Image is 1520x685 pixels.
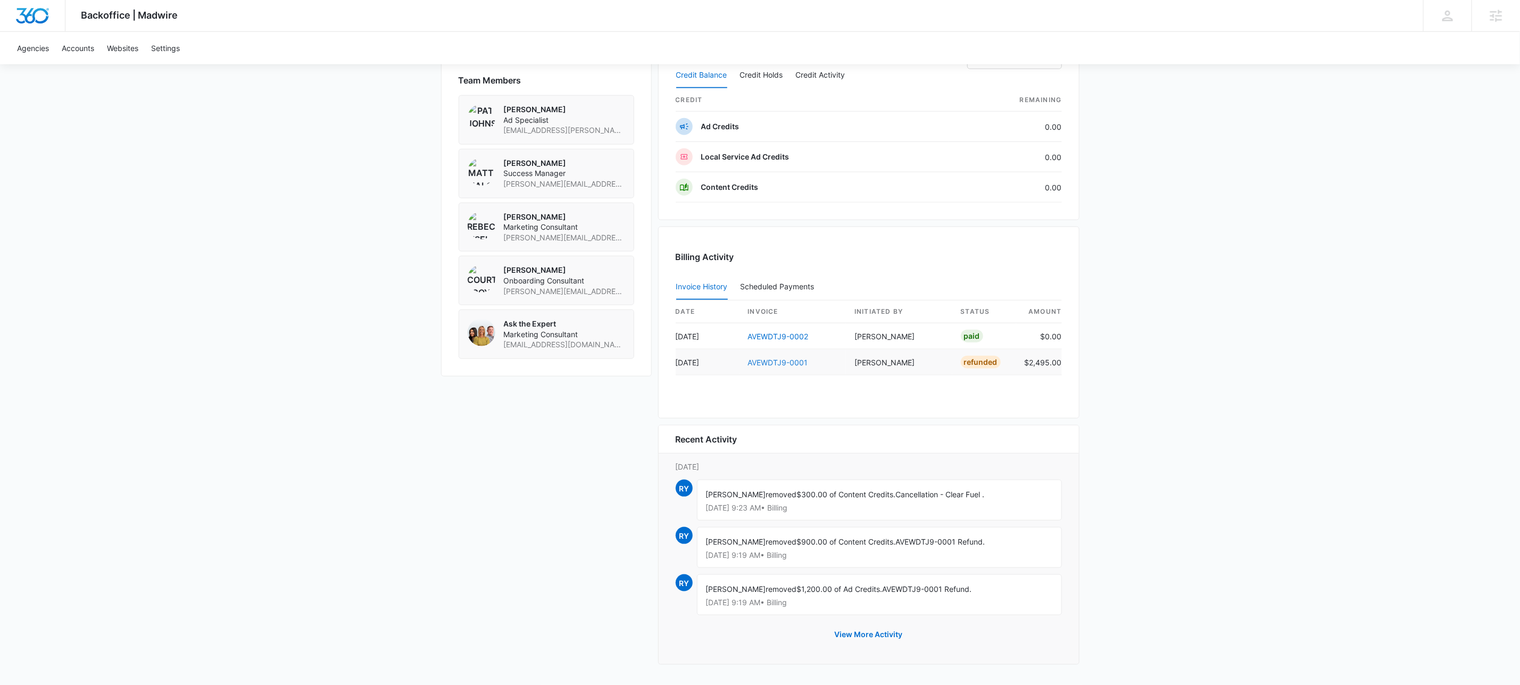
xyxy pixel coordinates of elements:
[676,89,949,112] th: credit
[797,490,896,499] span: $300.00 of Content Credits.
[766,490,797,499] span: removed
[706,552,1053,559] p: [DATE] 9:19 AM • Billing
[55,32,101,64] a: Accounts
[961,330,983,343] div: Paid
[748,358,808,367] a: AVEWDTJ9-0001
[676,300,740,323] th: date
[846,323,952,349] td: [PERSON_NAME]
[896,537,985,546] span: AVEWDTJ9-0001 Refund.
[952,300,1016,323] th: status
[504,319,625,329] p: Ask the Expert
[676,323,740,349] td: [DATE]
[504,232,625,243] span: [PERSON_NAME][EMAIL_ADDRESS][PERSON_NAME][DOMAIN_NAME]
[676,574,693,591] span: RY
[676,274,728,300] button: Invoice History
[504,286,625,297] span: [PERSON_NAME][EMAIL_ADDRESS][PERSON_NAME][DOMAIN_NAME]
[504,222,625,232] span: Marketing Consultant
[741,283,819,290] div: Scheduled Payments
[504,158,625,169] p: [PERSON_NAME]
[949,112,1062,142] td: 0.00
[706,490,766,499] span: [PERSON_NAME]
[676,461,1062,472] p: [DATE]
[676,433,737,446] h6: Recent Activity
[797,537,896,546] span: $900.00 of Content Credits.
[740,300,846,323] th: invoice
[740,63,783,88] button: Credit Holds
[846,300,952,323] th: Initiated By
[701,182,759,193] p: Content Credits
[504,212,625,222] p: [PERSON_NAME]
[504,168,625,179] span: Success Manager
[504,265,625,275] p: [PERSON_NAME]
[949,89,1062,112] th: Remaining
[949,172,1062,203] td: 0.00
[504,329,625,340] span: Marketing Consultant
[468,265,495,293] img: Courtney Coy
[883,584,972,594] span: AVEWDTJ9-0001 Refund.
[896,490,985,499] span: Cancellation - Clear Fuel .
[504,339,625,350] span: [EMAIL_ADDRESS][DOMAIN_NAME]
[766,584,797,594] span: removed
[701,121,740,132] p: Ad Credits
[1016,323,1062,349] td: $0.00
[676,349,740,375] td: [DATE]
[796,63,845,88] button: Credit Activity
[706,537,766,546] span: [PERSON_NAME]
[101,32,145,64] a: Websites
[676,480,693,497] span: RY
[706,504,1053,512] p: [DATE] 9:23 AM • Billing
[459,74,521,87] span: Team Members
[748,332,809,341] a: AVEWDTJ9-0002
[766,537,797,546] span: removed
[504,125,625,136] span: [EMAIL_ADDRESS][PERSON_NAME][DOMAIN_NAME]
[11,32,55,64] a: Agencies
[504,179,625,189] span: [PERSON_NAME][EMAIL_ADDRESS][PERSON_NAME][DOMAIN_NAME]
[468,212,495,239] img: Rebecca Eisele
[468,319,495,346] img: Ask the Expert
[961,356,1001,369] div: Refunded
[145,32,186,64] a: Settings
[468,104,495,132] img: Pat Johnson
[706,584,766,594] span: [PERSON_NAME]
[676,527,693,544] span: RY
[81,10,178,21] span: Backoffice | Madwire
[504,275,625,286] span: Onboarding Consultant
[504,115,625,126] span: Ad Specialist
[824,622,913,647] button: View More Activity
[676,250,1062,263] h3: Billing Activity
[468,158,495,186] img: Matt Malone
[701,152,790,162] p: Local Service Ad Credits
[797,584,883,594] span: $1,200.00 of Ad Credits.
[846,349,952,375] td: [PERSON_NAME]
[706,599,1053,606] p: [DATE] 9:19 AM • Billing
[504,104,625,115] p: [PERSON_NAME]
[949,142,1062,172] td: 0.00
[676,63,727,88] button: Credit Balance
[1016,349,1062,375] td: $2,495.00
[1016,300,1062,323] th: amount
